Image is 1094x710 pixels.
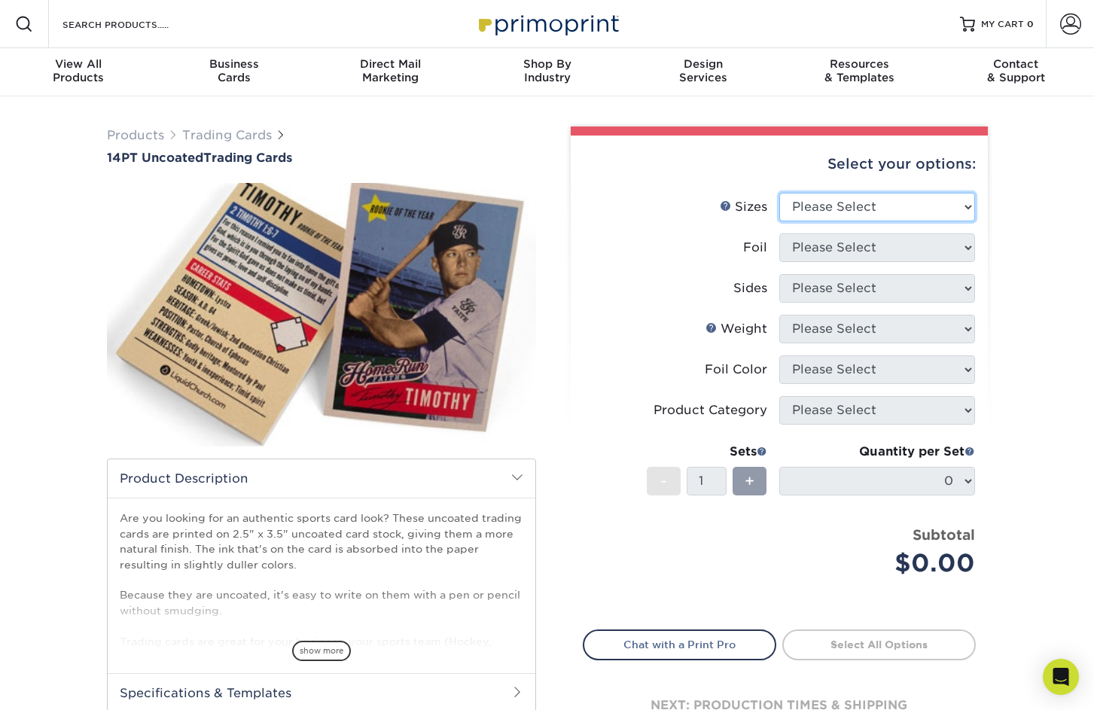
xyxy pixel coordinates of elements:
[937,57,1094,84] div: & Support
[469,48,626,96] a: Shop ByIndustry
[743,239,767,257] div: Foil
[107,166,536,463] img: 14PT Uncoated 01
[913,526,975,543] strong: Subtotal
[625,57,782,84] div: Services
[583,136,976,193] div: Select your options:
[937,48,1094,96] a: Contact& Support
[647,443,767,461] div: Sets
[705,361,767,379] div: Foil Color
[182,128,272,142] a: Trading Cards
[107,151,536,165] a: 14PT UncoatedTrading Cards
[312,57,469,71] span: Direct Mail
[782,57,938,84] div: & Templates
[120,510,523,679] p: Are you looking for an authentic sports card look? These uncoated trading cards are printed on 2....
[791,545,975,581] div: $0.00
[779,443,975,461] div: Quantity per Set
[61,15,208,33] input: SEARCH PRODUCTS.....
[292,641,351,661] span: show more
[745,470,754,492] span: +
[472,8,623,40] img: Primoprint
[107,151,203,165] span: 14PT Uncoated
[157,57,313,84] div: Cards
[782,629,976,660] a: Select All Options
[157,48,313,96] a: BusinessCards
[469,57,626,71] span: Shop By
[108,459,535,498] h2: Product Description
[312,48,469,96] a: Direct MailMarketing
[705,320,767,338] div: Weight
[583,629,776,660] a: Chat with a Print Pro
[981,18,1024,31] span: MY CART
[625,57,782,71] span: Design
[660,470,667,492] span: -
[107,128,164,142] a: Products
[312,57,469,84] div: Marketing
[107,151,536,165] h1: Trading Cards
[937,57,1094,71] span: Contact
[157,57,313,71] span: Business
[654,401,767,419] div: Product Category
[720,198,767,216] div: Sizes
[733,279,767,297] div: Sides
[1027,19,1034,29] span: 0
[1043,659,1079,695] div: Open Intercom Messenger
[625,48,782,96] a: DesignServices
[782,57,938,71] span: Resources
[469,57,626,84] div: Industry
[782,48,938,96] a: Resources& Templates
